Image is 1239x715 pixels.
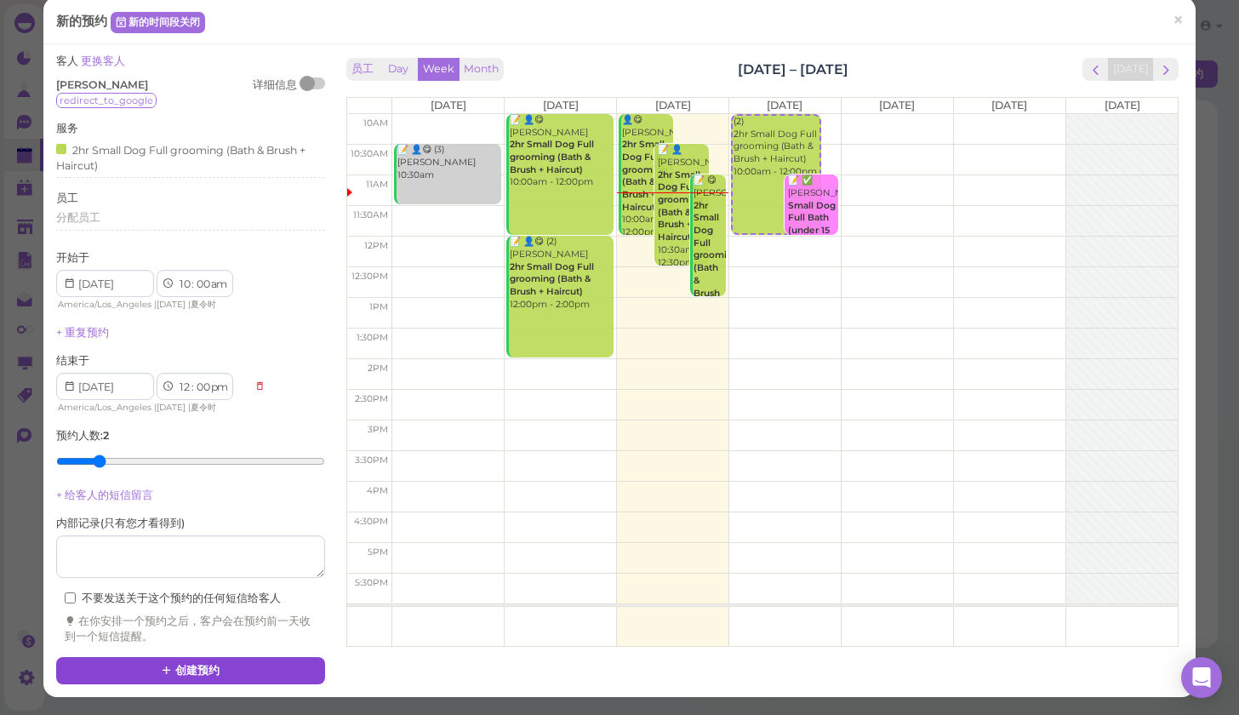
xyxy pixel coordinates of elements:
[58,299,151,310] span: America/Los_Angeles
[56,657,325,684] button: 创建预约
[694,200,739,323] b: 2hr Small Dog Full grooming (Bath & Brush + Haircut)
[65,614,317,644] div: 在你安排一个预约之后，客户会在预约前一天收到一个短信提醒。
[364,240,388,251] span: 12pm
[543,99,579,112] span: [DATE]
[111,12,205,32] a: 新的时间段关闭
[369,301,388,312] span: 1pm
[509,236,614,311] div: 📝 👤😋 (2) [PERSON_NAME] 12:00pm - 2:00pm
[1082,58,1109,81] button: prev
[1153,58,1179,81] button: next
[397,144,501,181] div: 📝 👤😋 (3) [PERSON_NAME] 10:30am
[56,13,111,29] span: 新的预约
[431,99,466,112] span: [DATE]
[459,58,504,81] button: Month
[738,60,848,79] h2: [DATE] – [DATE]
[56,250,89,266] label: 开始于
[103,429,109,442] b: 2
[1105,99,1140,112] span: [DATE]
[367,485,388,496] span: 4pm
[368,546,388,558] span: 5pm
[693,174,726,362] div: 📝 😋 [PERSON_NAME] 11:00am - 1:00pm
[157,402,186,413] span: [DATE]
[56,191,78,206] label: 员工
[56,78,148,91] span: [PERSON_NAME]
[1108,58,1154,81] button: [DATE]
[56,93,157,108] span: redirect_to_google
[56,121,78,136] label: 服务
[253,77,297,93] div: 详细信息
[368,363,388,374] span: 2pm
[378,58,419,81] button: Day
[56,211,100,224] span: 分配员工
[879,99,915,112] span: [DATE]
[418,58,460,81] button: Week
[355,455,388,466] span: 3:30pm
[510,261,594,297] b: 2hr Small Dog Full grooming (Bath & Brush + Haircut)
[622,139,667,212] b: 2hr Small Dog Full grooming (Bath & Brush + Haircut)
[366,179,388,190] span: 11am
[191,299,216,310] span: 夏令时
[733,116,819,178] div: (2) 2hr Small Dog Full grooming (Bath & Brush + Haircut) 10:00am - 12:00pm
[368,424,388,435] span: 3pm
[767,99,802,112] span: [DATE]
[657,144,709,269] div: 📝 👤[PERSON_NAME] 10:30am - 12:30pm
[621,114,673,239] div: 👤😋 [PERSON_NAME] 10:00am - 12:00pm
[1181,657,1222,698] div: Open Intercom Messenger
[346,58,379,81] button: 员工
[56,489,153,501] a: + 给客人的短信留言
[56,400,246,415] div: | |
[56,516,185,531] label: 内部记录 ( 只有您才看得到 )
[355,393,388,404] span: 2:30pm
[991,99,1027,112] span: [DATE]
[658,169,703,243] b: 2hr Small Dog Full grooming (Bath & Brush + Haircut)
[355,577,388,588] span: 5:30pm
[509,114,614,189] div: 📝 👤😋 [PERSON_NAME] 10:00am - 12:00pm
[56,353,89,369] label: 结束于
[788,200,836,249] b: Small Dog Full Bath (under 15 pounds)
[56,326,109,339] a: + 重复预约
[351,271,388,282] span: 12:30pm
[65,591,281,606] label: 不要发送关于这个预约的任何短信给客人
[56,297,246,312] div: | |
[787,174,838,262] div: 📝 ✅ [PERSON_NAME] 11:00am
[56,428,109,443] label: 预约人数 :
[353,209,388,220] span: 11:30am
[81,54,125,67] a: 更换客人
[1173,9,1184,32] span: ×
[357,332,388,343] span: 1:30pm
[191,402,216,413] span: 夏令时
[351,148,388,159] span: 10:30am
[510,139,594,174] b: 2hr Small Dog Full grooming (Bath & Brush + Haircut)
[58,402,151,413] span: America/Los_Angeles
[157,299,186,310] span: [DATE]
[56,54,125,69] label: 客人
[655,99,691,112] span: [DATE]
[56,140,321,174] div: 2hr Small Dog Full grooming (Bath & Brush + Haircut)
[65,592,76,603] input: 不要发送关于这个预约的任何短信给客人
[363,117,388,129] span: 10am
[354,516,388,527] span: 4:30pm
